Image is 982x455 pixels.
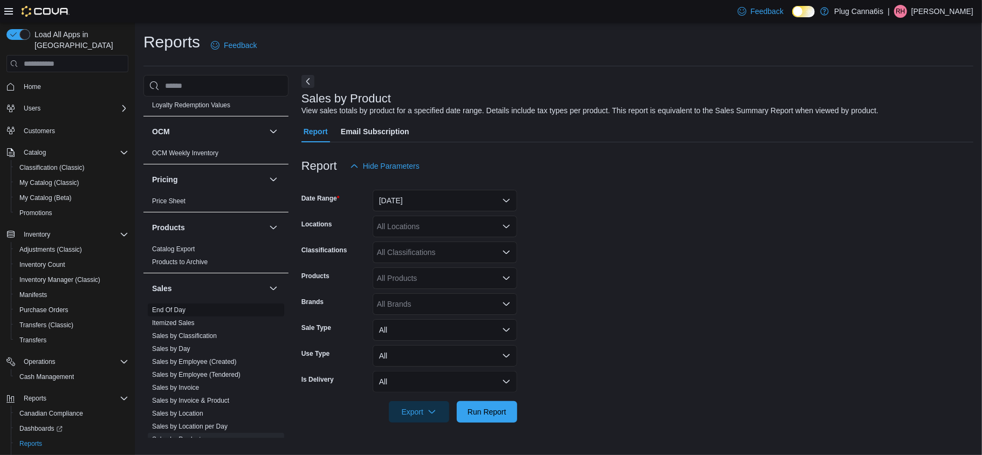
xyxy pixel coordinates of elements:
span: Sales by Invoice [152,383,199,392]
h3: Sales [152,283,172,294]
span: Manifests [19,291,47,299]
button: Users [2,101,133,116]
a: Manifests [15,288,51,301]
button: All [373,319,517,341]
button: Manifests [11,287,133,302]
span: Cash Management [19,373,74,381]
a: Feedback [733,1,788,22]
span: Loyalty Redemption Values [152,101,230,109]
span: Transfers (Classic) [15,319,128,332]
a: Reports [15,437,46,450]
a: Feedback [207,35,261,56]
button: OCM [152,126,265,137]
a: Sales by Location [152,410,203,417]
button: Inventory [19,228,54,241]
span: Feedback [751,6,784,17]
button: Next [301,75,314,88]
p: | [888,5,890,18]
span: Catalog [19,146,128,159]
a: Sales by Invoice [152,384,199,391]
button: All [373,371,517,392]
span: My Catalog (Beta) [15,191,128,204]
h3: OCM [152,126,170,137]
button: Inventory [2,227,133,242]
button: Open list of options [502,300,511,308]
button: Classification (Classic) [11,160,133,175]
button: Reports [11,436,133,451]
span: Customers [24,127,55,135]
input: Dark Mode [792,6,815,17]
span: Report [304,121,328,142]
button: OCM [267,125,280,138]
span: Export [395,401,443,423]
span: Load All Apps in [GEOGRAPHIC_DATA] [30,29,128,51]
span: Sales by Product [152,435,201,444]
button: Customers [2,122,133,138]
label: Date Range [301,194,340,203]
label: Classifications [301,246,347,254]
a: Dashboards [15,422,67,435]
h3: Pricing [152,174,177,185]
label: Use Type [301,349,329,358]
span: Reports [19,439,42,448]
a: Catalog Export [152,245,195,253]
button: [DATE] [373,190,517,211]
span: Products to Archive [152,258,208,266]
span: Inventory Manager (Classic) [19,275,100,284]
a: Price Sheet [152,197,186,205]
a: Adjustments (Classic) [15,243,86,256]
span: Reports [24,394,46,403]
label: Locations [301,220,332,229]
button: Catalog [19,146,50,159]
span: Adjustments (Classic) [19,245,82,254]
button: Products [152,222,265,233]
span: Manifests [15,288,128,301]
a: Sales by Employee (Created) [152,358,237,366]
span: Transfers [19,336,46,344]
a: My Catalog (Classic) [15,176,84,189]
span: Catalog [24,148,46,157]
a: Home [19,80,45,93]
span: Sales by Classification [152,332,217,340]
label: Brands [301,298,324,306]
span: Reports [19,392,128,405]
button: Reports [2,391,133,406]
a: Inventory Count [15,258,70,271]
button: Open list of options [502,274,511,282]
span: My Catalog (Classic) [15,176,128,189]
a: Sales by Product [152,436,201,443]
a: OCM Weekly Inventory [152,149,218,157]
a: Classification (Classic) [15,161,89,174]
button: Operations [2,354,133,369]
button: Pricing [152,174,265,185]
h3: Sales by Product [301,92,391,105]
span: Sales by Invoice & Product [152,396,229,405]
a: Sales by Employee (Tendered) [152,371,241,378]
span: Adjustments (Classic) [15,243,128,256]
span: Sales by Location [152,409,203,418]
span: Purchase Orders [19,306,68,314]
a: Transfers (Classic) [15,319,78,332]
button: Run Report [457,401,517,423]
span: Operations [24,357,56,366]
span: Cash Management [15,370,128,383]
a: Sales by Invoice & Product [152,397,229,404]
button: My Catalog (Beta) [11,190,133,205]
a: Transfers [15,334,51,347]
span: My Catalog (Classic) [19,178,79,187]
span: Inventory Count [15,258,128,271]
h1: Reports [143,31,200,53]
span: Sales by Day [152,344,190,353]
a: End Of Day [152,306,186,314]
button: Sales [267,282,280,295]
div: Pricing [143,195,289,212]
a: Customers [19,125,59,137]
img: Cova [22,6,70,17]
a: Promotions [15,206,57,219]
span: Transfers [15,334,128,347]
span: Sales by Employee (Created) [152,357,237,366]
